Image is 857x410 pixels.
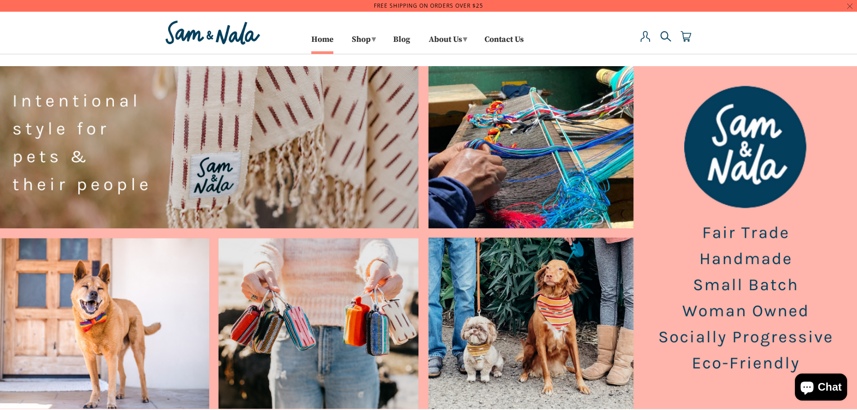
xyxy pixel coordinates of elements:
[163,18,262,47] img: Sam & Nala
[426,32,469,51] a: About Us▾
[660,31,671,42] img: search-icon
[463,34,467,45] span: ▾
[372,34,376,45] span: ▾
[393,36,410,51] a: Blog
[640,31,651,42] img: user-icon
[349,32,378,51] a: Shop▾
[792,374,850,403] inbox-online-store-chat: Shopify online store chat
[640,31,651,51] a: My Account
[311,36,333,51] a: Home
[374,2,483,9] a: Free Shipping on orders over $25
[681,31,691,42] img: cart-icon
[660,31,671,51] a: Search
[485,36,524,51] a: Contact Us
